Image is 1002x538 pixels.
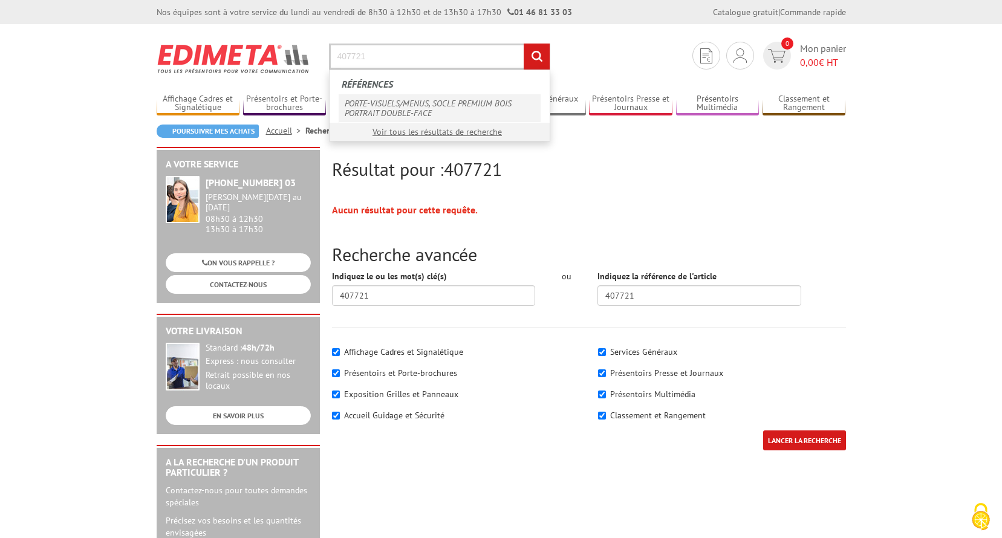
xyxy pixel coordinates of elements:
[166,457,311,478] h2: A la recherche d'un produit particulier ?
[780,7,846,18] a: Commande rapide
[166,326,311,337] h2: Votre livraison
[713,6,846,18] div: |
[166,159,311,170] h2: A votre service
[800,42,846,70] span: Mon panier
[781,37,793,50] span: 0
[713,7,778,18] a: Catalogue gratuit
[166,406,311,425] a: EN SAVOIR PLUS
[206,370,311,392] div: Retrait possible en nos locaux
[157,125,259,138] a: Poursuivre mes achats
[332,270,447,282] label: Indiquez le ou les mot(s) clé(s)
[598,369,606,377] input: Présentoirs Presse et Journaux
[960,497,1002,538] button: Cookies (fenêtre modale)
[166,253,311,272] a: ON VOUS RAPPELLE ?
[332,244,846,264] h2: Recherche avancée
[332,159,846,179] h2: Résultat pour :
[242,342,275,353] strong: 48h/72h
[676,94,760,114] a: Présentoirs Multimédia
[206,192,311,213] div: [PERSON_NAME][DATE] au [DATE]
[589,94,672,114] a: Présentoirs Presse et Journaux
[700,48,712,63] img: devis rapide
[305,125,374,137] li: Recherche avancée
[329,44,550,70] input: Rechercher un produit ou une référence...
[344,346,463,357] label: Affichage Cadres et Signalétique
[332,204,478,216] strong: Aucun résultat pour cette requête.
[610,368,723,378] label: Présentoirs Presse et Journaux
[610,389,695,400] label: Présentoirs Multimédia
[597,270,717,282] label: Indiquez la référence de l'article
[800,56,819,68] span: 0,00
[344,389,458,400] label: Exposition Grilles et Panneaux
[332,391,340,398] input: Exposition Grilles et Panneaux
[610,410,706,421] label: Classement et Rangement
[166,176,200,223] img: widget-service.jpg
[966,502,996,532] img: Cookies (fenêtre modale)
[598,391,606,398] input: Présentoirs Multimédia
[332,412,340,420] input: Accueil Guidage et Sécurité
[206,356,311,367] div: Express : nous consulter
[206,192,311,234] div: 08h30 à 12h30 13h30 à 17h30
[763,94,846,114] a: Classement et Rangement
[329,70,550,141] div: Rechercher un produit ou une référence...
[800,56,846,70] span: € HT
[243,94,327,114] a: Présentoirs et Porte-brochures
[507,7,572,18] strong: 01 46 81 33 03
[768,49,786,63] img: devis rapide
[734,48,747,63] img: devis rapide
[763,430,846,450] input: LANCER LA RECHERCHE
[332,369,340,377] input: Présentoirs et Porte-brochures
[206,177,296,189] strong: [PHONE_NUMBER] 03
[553,270,579,282] div: ou
[166,484,311,508] p: Contactez-nous pour toutes demandes spéciales
[266,125,305,136] a: Accueil
[344,410,444,421] label: Accueil Guidage et Sécurité
[598,412,606,420] input: Classement et Rangement
[166,275,311,294] a: CONTACTEZ-NOUS
[598,348,606,356] input: Services Généraux
[339,94,541,122] a: PORTE-VISUELS/MENUS, SOCLE PREMIUM BOIS PORTRAIT DOUBLE-FACE
[342,78,393,90] span: Références
[524,44,550,70] input: rechercher
[344,368,457,378] label: Présentoirs et Porte-brochures
[206,343,311,354] div: Standard :
[166,343,200,391] img: widget-livraison.jpg
[372,126,502,137] a: Voir tous les résultats de recherche
[157,94,240,114] a: Affichage Cadres et Signalétique
[444,157,502,181] span: 407721
[760,42,846,70] a: devis rapide 0 Mon panier 0,00€ HT
[610,346,677,357] label: Services Généraux
[332,348,340,356] input: Affichage Cadres et Signalétique
[157,36,311,81] img: Edimeta
[157,6,572,18] div: Nos équipes sont à votre service du lundi au vendredi de 8h30 à 12h30 et de 13h30 à 17h30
